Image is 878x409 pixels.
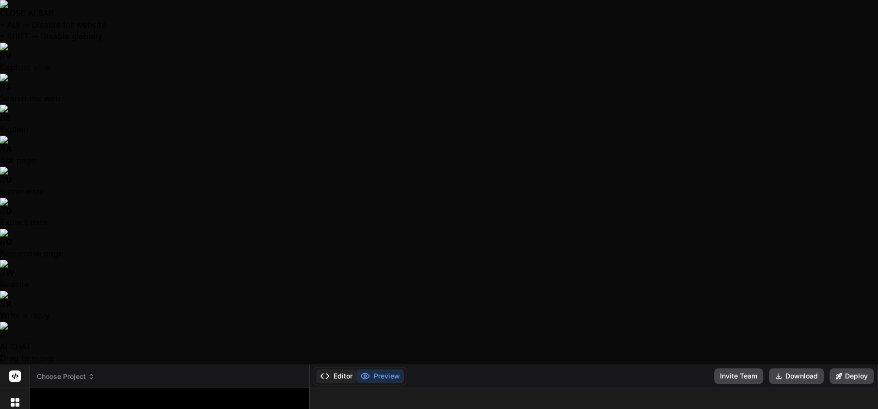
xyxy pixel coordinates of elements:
[714,368,763,384] button: Invite Team
[769,368,824,384] button: Download
[37,372,95,381] span: Choose Project
[830,368,874,384] button: Deploy
[356,369,404,383] button: Preview
[316,369,356,383] button: Editor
